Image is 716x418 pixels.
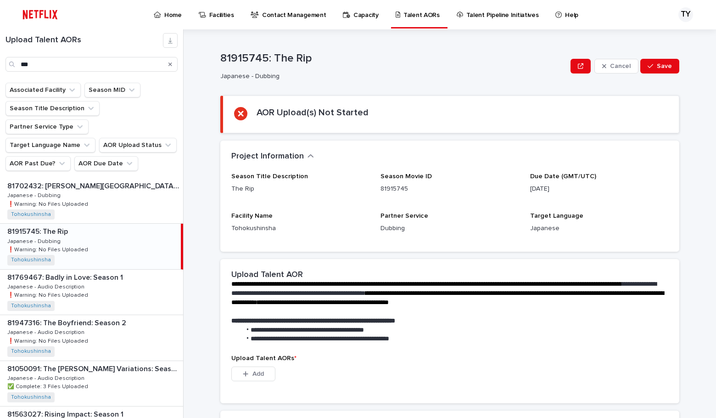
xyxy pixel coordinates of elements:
[657,63,672,69] span: Save
[6,101,100,116] button: Season Title Description
[7,363,181,373] p: 81050091: The [PERSON_NAME] Variations: Season 1
[84,83,140,97] button: Season MID
[6,35,163,45] h1: Upload Talent AORs
[220,52,567,65] p: 81915745: The Rip
[678,7,693,22] div: TY
[6,138,95,153] button: Target Language Name
[231,367,275,381] button: Add
[380,224,519,233] p: Dubbing
[11,348,51,355] a: Tohokushinsha
[11,211,51,218] a: Tohokushinsha
[594,59,638,73] button: Cancel
[231,184,369,194] p: The Rip
[7,328,86,336] p: Japanese - Audio Description
[252,371,264,377] span: Add
[7,199,90,208] p: ❗️Warning: No Files Uploaded
[530,184,668,194] p: [DATE]
[11,257,51,263] a: Tohokushinsha
[220,73,563,80] p: Japanese - Dubbing
[7,282,86,290] p: Japanese - Audio Description
[7,373,86,382] p: Japanese - Audio Description
[231,152,304,162] h2: Project Information
[7,290,90,299] p: ❗️Warning: No Files Uploaded
[7,317,128,328] p: 81947316: The Boyfriend: Season 2
[7,336,90,345] p: ❗️Warning: No Files Uploaded
[6,57,178,72] input: Search
[7,226,70,236] p: 81915745: The Rip
[7,191,62,199] p: Japanese - Dubbing
[380,184,519,194] p: 81915745
[99,138,177,153] button: AOR Upload Status
[257,107,369,118] h2: AOR Upload(s) Not Started
[7,382,90,390] p: ✅ Complete: 3 Files Uploaded
[18,6,62,24] img: ifQbXi3ZQGMSEF7WDB7W
[74,156,138,171] button: AOR Due Date
[231,224,369,233] p: Tohokushinsha
[6,156,71,171] button: AOR Past Due?
[640,59,679,73] button: Save
[610,63,631,69] span: Cancel
[530,173,596,180] span: Due Date (GMT/UTC)
[530,224,668,233] p: Japanese
[7,271,125,282] p: 81769467: Badly in Love: Season 1
[7,180,181,191] p: 81702432: [PERSON_NAME][GEOGRAPHIC_DATA] Trip
[231,152,314,162] button: Project Information
[380,173,432,180] span: Season Movie ID
[231,173,308,180] span: Season Title Description
[7,237,62,245] p: Japanese - Dubbing
[7,245,90,253] p: ❗️Warning: No Files Uploaded
[11,303,51,309] a: Tohokushinsha
[6,119,89,134] button: Partner Service Type
[231,270,303,280] h2: Upload Talent AOR
[231,213,273,219] span: Facility Name
[6,83,81,97] button: Associated Facility
[11,394,51,401] a: Tohokushinsha
[231,355,296,362] span: Upload Talent AORs
[530,213,583,219] span: Target Language
[380,213,428,219] span: Partner Service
